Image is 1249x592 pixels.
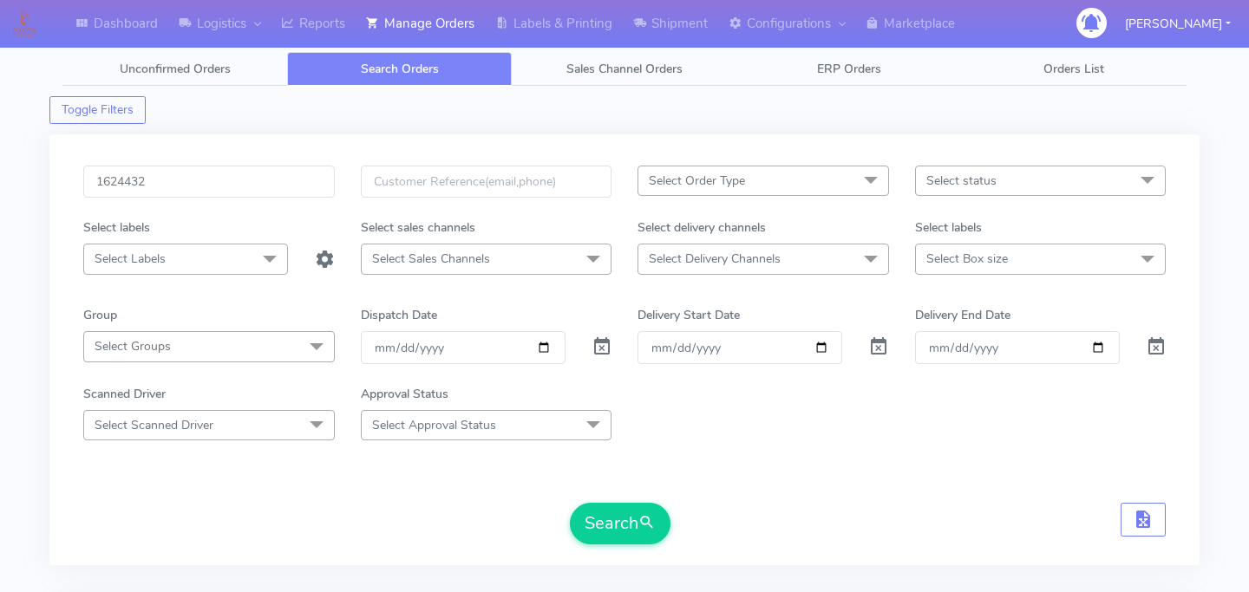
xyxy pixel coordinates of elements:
ul: Tabs [62,52,1187,86]
span: Select Order Type [649,172,745,189]
span: Select Sales Channels [372,250,490,267]
span: Select Delivery Channels [649,250,781,267]
span: Select status [926,172,997,189]
label: Select labels [915,218,982,237]
input: Customer Reference(email,phone) [361,166,612,198]
span: Unconfirmed Orders [120,61,231,77]
label: Approval Status [361,385,448,403]
span: Sales Channel Orders [566,61,683,77]
label: Select delivery channels [638,218,766,237]
button: [PERSON_NAME] [1112,6,1244,42]
input: Order Id [83,166,335,198]
label: Dispatch Date [361,306,437,324]
span: Select Labels [95,250,166,267]
label: Scanned Driver [83,385,166,403]
label: Delivery End Date [915,306,1010,324]
span: Search Orders [361,61,439,77]
label: Select sales channels [361,218,475,237]
label: Delivery Start Date [638,306,740,324]
button: Search [570,503,670,544]
button: Toggle Filters [49,96,146,124]
label: Select labels [83,218,150,237]
label: Group [83,306,117,324]
span: ERP Orders [817,61,881,77]
span: Orders List [1043,61,1104,77]
span: Select Approval Status [372,417,496,433]
span: Select Groups [95,338,171,355]
span: Select Scanned Driver [95,417,213,433]
span: Select Box size [926,250,1008,267]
